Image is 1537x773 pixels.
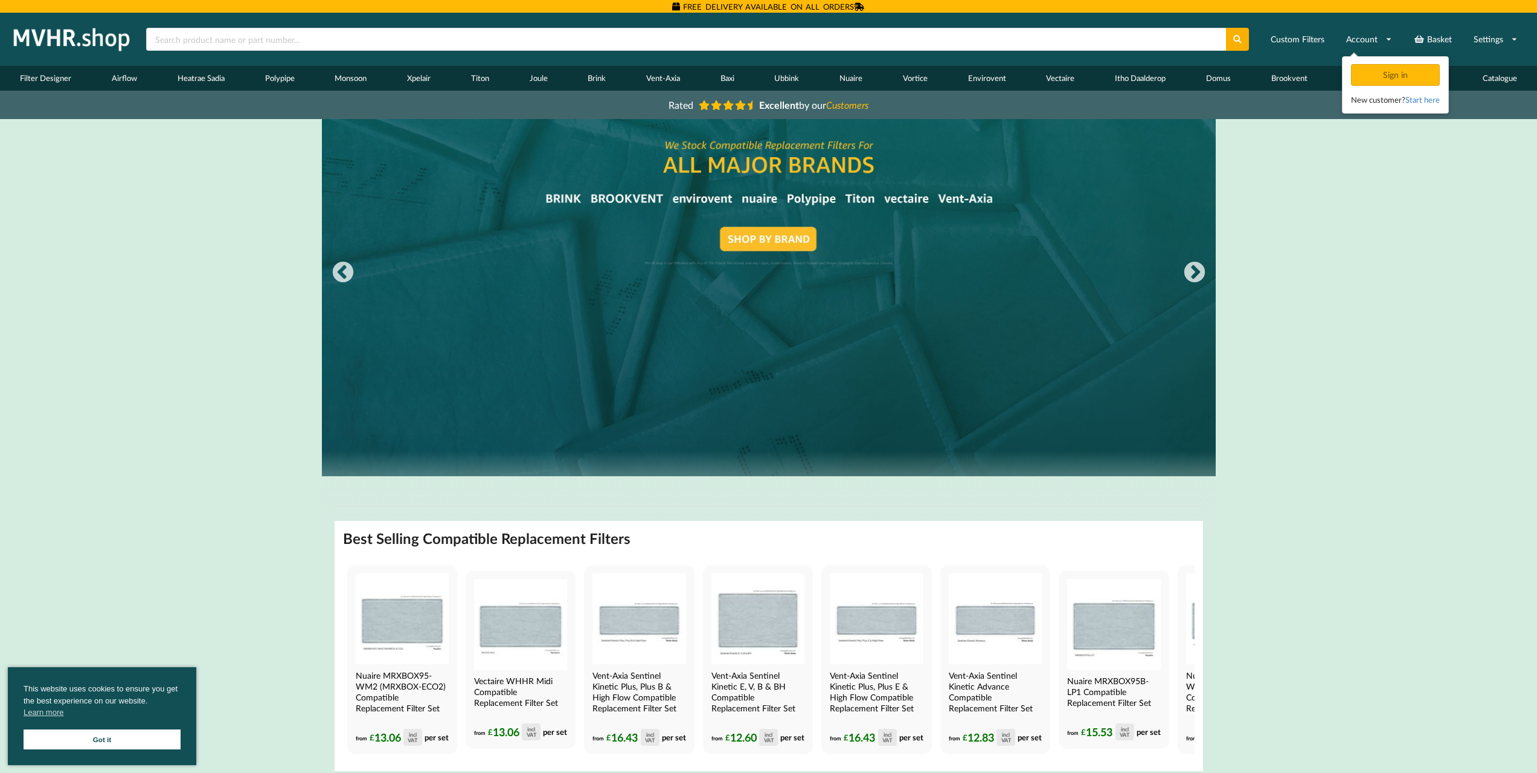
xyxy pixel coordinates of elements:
[1067,579,1160,670] img: Nuaire MRXBOX95B-LP1 Compatible MVHR Filter Replacement Set from MVHR.shop
[830,574,923,664] img: Vent-Axia Sentinel Kinetic Plus E & High Flow Compatible MVHR Filter Replacement Set from MVHR.shop
[331,261,355,285] button: Previous
[387,66,451,91] a: Xpelair
[451,66,509,91] a: Titon
[606,731,611,745] span: £
[754,66,820,91] a: Ubbink
[1182,261,1207,285] button: Next
[474,676,565,708] h4: Vectaire WHHR Midi Compatible Replacement Filter Set
[409,732,417,737] div: incl
[488,725,493,739] span: £
[725,731,730,745] span: £
[1351,64,1440,86] div: Sign in
[1081,725,1086,739] span: £
[347,565,457,755] a: Nuaire MRXBOX95-WM2 Compatible MVHR Filter Replacement Set from MVHR.shop Nuaire MRXBOX95-WM2 (MR...
[940,565,1050,755] a: Vent-Axia Sentinel Kinetic Advance Compatible MVHR Filter Replacement Set from MVHR.shop Vent-Axi...
[662,733,686,742] span: per set
[949,735,960,742] span: from
[1338,28,1400,50] a: Account
[963,731,967,745] span: £
[1327,66,1383,91] a: Blog
[1462,66,1537,91] a: Catalogue
[592,670,683,714] h4: Vent-Axia Sentinel Kinetic Plus, Plus B & High Flow Compatible Replacement Filter Set
[711,735,723,742] span: from
[1137,727,1161,737] span: per set
[474,729,486,736] span: from
[543,727,567,737] span: per set
[606,729,659,746] div: 16.43
[466,571,576,749] a: Vectaire WHHR Midi Compatible MVHR Filter Replacement Set from MVHR.shop Vectaire WHHR Midi Compa...
[949,574,1042,664] img: Vent-Axia Sentinel Kinetic Advance Compatible MVHR Filter Replacement Set from MVHR.shop
[626,66,701,91] a: Vent-Axia
[711,670,802,714] h4: Vent-Axia Sentinel Kinetic E, V, B & BH Compatible Replacement Filter Set
[24,729,181,749] a: Got it cookie
[474,579,567,670] img: Vectaire WHHR Midi Compatible MVHR Filter Replacement Set from MVHR.shop
[8,24,135,54] img: mvhr.shop.png
[1026,66,1095,91] a: Vectaire
[820,66,883,91] a: Nuaire
[8,667,196,765] div: cookieconsent
[1120,732,1129,737] div: VAT
[92,66,158,91] a: Airflow
[830,735,841,742] span: from
[899,733,923,742] span: per set
[1018,733,1042,742] span: per set
[780,733,804,742] span: per set
[356,735,367,742] span: from
[844,731,849,745] span: £
[1059,571,1169,749] a: Nuaire MRXBOX95B-LP1 Compatible MVHR Filter Replacement Set from MVHR.shop Nuaire MRXBOX95B-LP1 C...
[830,670,920,714] h4: Vent-Axia Sentinel Kinetic Plus, Plus E & High Flow Compatible Replacement Filter Set
[245,66,315,91] a: Polypipe
[765,732,772,737] div: incl
[343,529,631,548] h2: Best Selling Compatible Replacement Filters
[883,66,948,91] a: Vortice
[1067,676,1158,708] h4: Nuaire MRXBOX95B-LP1 Compatible Replacement Filter Set
[1186,735,1198,742] span: from
[949,670,1039,714] h4: Vent-Axia Sentinel Kinetic Advance Compatible Replacement Filter Set
[821,565,931,755] a: Vent-Axia Sentinel Kinetic Plus E & High Flow Compatible MVHR Filter Replacement Set from MVHR.sh...
[315,66,387,91] a: Monsoon
[568,66,626,91] a: Brink
[1178,565,1288,755] a: Nuaire MRXBOX95-WH1 Compatible MVHR Filter Replacement Set from MVHR.shop Nuaire MRXBOX95-WH1 (MR...
[488,723,541,740] div: 13.06
[527,726,535,732] div: incl
[1001,737,1011,743] div: VAT
[1067,729,1079,736] span: from
[948,66,1026,91] a: Envirovent
[1121,726,1129,732] div: incl
[24,683,181,722] span: This website uses cookies to ensure you get the best experience on our website.
[370,731,374,745] span: £
[660,95,878,115] a: Rated Excellentby ourCustomers
[584,565,694,755] a: Vent-Axia Sentinel Kinetic Plus, Plus B & High Flow Compatible MVHR Filter Replacement Set from M...
[882,737,892,743] div: VAT
[759,99,799,111] b: Excellent
[669,99,693,111] span: Rated
[1351,70,1442,80] a: Sign in
[24,707,63,719] a: cookies - Learn more
[1406,28,1460,50] a: Basket
[1186,66,1251,91] a: Domus
[408,737,417,743] div: VAT
[1186,574,1279,664] img: Nuaire MRXBOX95-WH1 Compatible MVHR Filter Replacement Set from MVHR.shop
[509,66,568,91] a: Joule
[1095,66,1186,91] a: Itho Daalderop
[356,574,449,664] img: Nuaire MRXBOX95-WM2 Compatible MVHR Filter Replacement Set from MVHR.shop
[884,732,891,737] div: incl
[425,733,449,742] span: per set
[645,737,655,743] div: VAT
[759,99,868,111] span: by our
[592,735,604,742] span: from
[700,66,754,91] a: Baxi
[527,732,536,737] div: VAT
[844,729,896,746] div: 16.43
[703,565,813,755] a: Vent-Axia Sentinel Kinetic E, V, B & BH Compatible MVHR Filter Replacement Set from MVHR.shop Ven...
[1263,28,1332,50] a: Custom Filters
[1405,95,1440,105] a: Start here
[1466,28,1526,50] a: Settings
[963,729,1015,746] div: 12.83
[370,729,422,746] div: 13.06
[592,574,685,664] img: Vent-Axia Sentinel Kinetic Plus, Plus B & High Flow Compatible MVHR Filter Replacement Set from M...
[764,737,774,743] div: VAT
[826,99,868,111] i: Customers
[157,66,245,91] a: Heatrae Sadia
[356,670,446,714] h4: Nuaire MRXBOX95-WM2 (MRXBOX-ECO2) Compatible Replacement Filter Set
